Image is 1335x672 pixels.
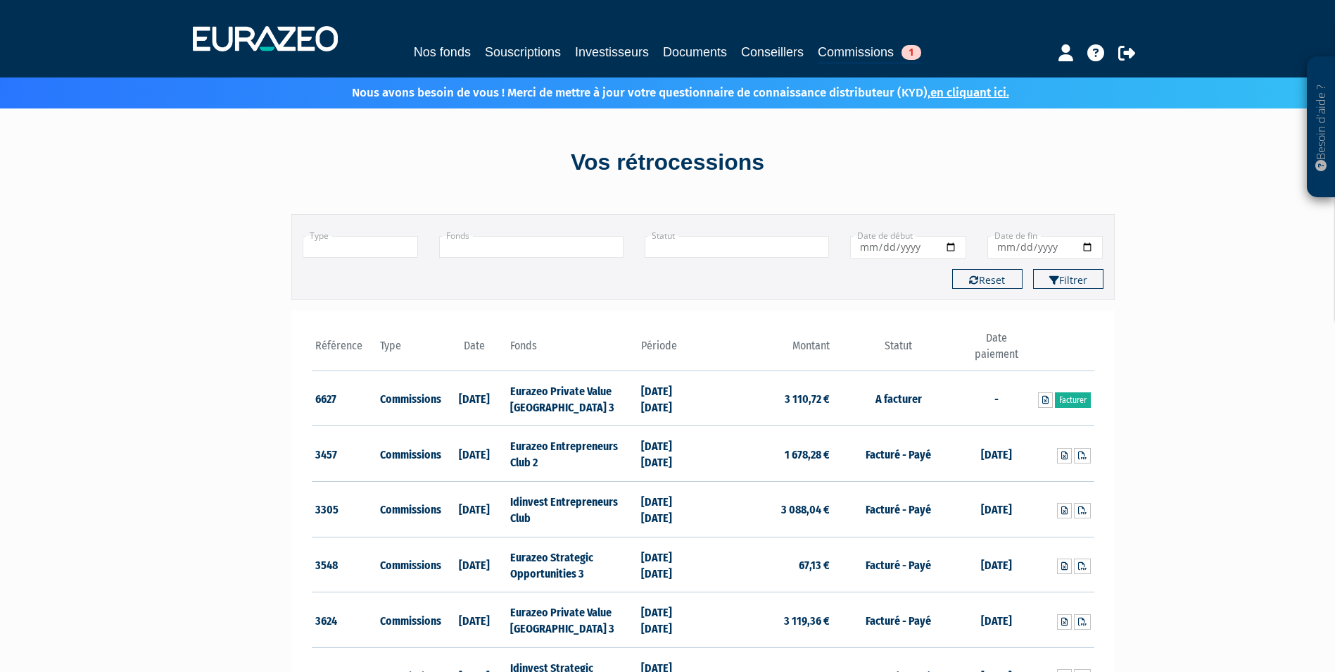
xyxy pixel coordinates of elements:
[833,426,963,482] td: Facturé - Payé
[312,371,377,426] td: 6627
[267,147,1069,179] div: Vos rétrocessions
[507,592,637,648] td: Eurazeo Private Value [GEOGRAPHIC_DATA] 3
[703,592,833,648] td: 3 119,36 €
[638,537,703,592] td: [DATE] [DATE]
[963,592,1029,648] td: [DATE]
[952,269,1023,289] button: Reset
[442,371,507,426] td: [DATE]
[703,482,833,537] td: 3 088,04 €
[741,42,804,62] a: Conseillers
[963,537,1029,592] td: [DATE]
[377,371,442,426] td: Commissions
[377,537,442,592] td: Commissions
[414,42,471,62] a: Nos fonds
[442,537,507,592] td: [DATE]
[193,26,338,51] img: 1732889491-logotype_eurazeo_blanc_rvb.png
[963,482,1029,537] td: [DATE]
[377,592,442,648] td: Commissions
[703,371,833,426] td: 3 110,72 €
[930,85,1009,100] a: en cliquant ici.
[663,42,727,62] a: Documents
[833,330,963,371] th: Statut
[1033,269,1103,289] button: Filtrer
[575,42,649,62] a: Investisseurs
[442,426,507,482] td: [DATE]
[312,592,377,648] td: 3624
[377,426,442,482] td: Commissions
[833,537,963,592] td: Facturé - Payé
[312,482,377,537] td: 3305
[377,482,442,537] td: Commissions
[638,371,703,426] td: [DATE] [DATE]
[833,371,963,426] td: A facturer
[312,537,377,592] td: 3548
[963,330,1029,371] th: Date paiement
[638,426,703,482] td: [DATE] [DATE]
[312,426,377,482] td: 3457
[311,81,1009,101] p: Nous avons besoin de vous ! Merci de mettre à jour votre questionnaire de connaissance distribute...
[833,482,963,537] td: Facturé - Payé
[963,426,1029,482] td: [DATE]
[507,330,637,371] th: Fonds
[1313,64,1329,191] p: Besoin d'aide ?
[833,592,963,648] td: Facturé - Payé
[638,330,703,371] th: Période
[442,592,507,648] td: [DATE]
[442,482,507,537] td: [DATE]
[1055,392,1091,408] a: Facturer
[377,330,442,371] th: Type
[638,592,703,648] td: [DATE] [DATE]
[703,330,833,371] th: Montant
[507,371,637,426] td: Eurazeo Private Value [GEOGRAPHIC_DATA] 3
[507,426,637,482] td: Eurazeo Entrepreneurs Club 2
[963,371,1029,426] td: -
[485,42,561,62] a: Souscriptions
[507,482,637,537] td: Idinvest Entrepreneurs Club
[442,330,507,371] th: Date
[312,330,377,371] th: Référence
[901,45,921,60] span: 1
[703,426,833,482] td: 1 678,28 €
[507,537,637,592] td: Eurazeo Strategic Opportunities 3
[703,537,833,592] td: 67,13 €
[638,482,703,537] td: [DATE] [DATE]
[818,42,921,64] a: Commissions1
